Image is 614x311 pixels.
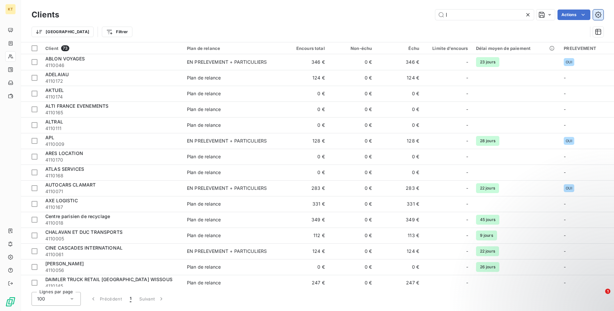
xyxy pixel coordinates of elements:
td: 0 € [329,133,376,149]
span: 73 [61,45,69,51]
span: - [466,106,468,113]
span: - [466,122,468,128]
span: - [466,59,468,65]
td: 349 € [282,212,329,228]
span: - [564,75,566,80]
td: 0 € [282,149,329,165]
div: Plan de relance [187,232,221,239]
div: Plan de relance [187,169,221,176]
span: OUI [566,139,572,143]
div: Limite d’encours [427,46,468,51]
span: - [466,248,468,255]
span: - [466,216,468,223]
span: ALTI FRANCE EVENEMENTS [45,103,108,109]
span: AXE LOGISTIC [45,198,78,203]
div: EN PRELEVEMENT + PARTICULIERS [187,185,267,191]
div: EN PRELEVEMENT + PARTICULIERS [187,248,267,255]
h3: Clients [32,9,59,21]
td: 0 € [329,86,376,101]
div: Plan de relance [187,106,221,113]
span: Client [45,46,58,51]
button: 1 [126,292,135,306]
span: 23 jours [476,57,499,67]
span: 1 [605,289,610,294]
span: 22 jours [476,183,499,193]
td: 0 € [376,259,423,275]
button: Suivant [135,292,169,306]
span: 4110111 [45,125,179,132]
td: 124 € [282,243,329,259]
span: - [564,106,566,112]
span: 4110056 [45,267,179,274]
span: 9 jours [476,231,497,240]
span: - [466,90,468,97]
td: 0 € [376,101,423,117]
span: 4110172 [45,78,179,84]
iframe: Intercom notifications message [483,247,614,293]
span: 22 jours [476,246,499,256]
span: - [466,169,468,176]
span: - [466,185,468,191]
button: Précédent [86,292,126,306]
span: ADELAIAU [45,72,69,77]
span: - [564,122,566,128]
span: 4110174 [45,94,179,100]
td: 0 € [282,117,329,133]
td: 0 € [329,259,376,275]
input: Rechercher [435,10,534,20]
td: 0 € [282,86,329,101]
td: 0 € [329,196,376,212]
span: - [466,201,468,207]
td: 112 € [282,228,329,243]
td: 113 € [376,228,423,243]
div: PRELEVEMENT [564,46,610,51]
div: EN PRELEVEMENT + PARTICULIERS [187,138,267,144]
span: - [466,75,468,81]
td: 0 € [329,275,376,291]
td: 247 € [282,275,329,291]
td: 283 € [282,180,329,196]
td: 0 € [329,165,376,180]
td: 0 € [329,70,376,86]
span: ARES LOCATION [45,150,83,156]
span: [PERSON_NAME] [45,261,84,266]
span: ALTRAL [45,119,63,124]
td: 0 € [329,243,376,259]
span: - [564,217,566,222]
span: CINE CASCADES INTERNATIONAL [45,245,123,251]
td: 0 € [329,101,376,117]
div: Délai moyen de paiement [476,46,556,51]
span: APL [45,135,54,140]
div: Plan de relance [187,216,221,223]
div: Plan de relance [187,153,221,160]
td: 0 € [376,117,423,133]
button: Actions [557,10,590,20]
span: 28 jours [476,136,499,146]
div: Plan de relance [187,75,221,81]
div: Plan de relance [187,46,278,51]
span: 4110071 [45,188,179,195]
span: 100 [37,296,45,302]
td: 349 € [376,212,423,228]
div: KT [5,4,16,14]
span: AUTOCARS CLAMART [45,182,96,188]
span: 4110046 [45,62,179,69]
span: - [466,264,468,270]
span: - [466,138,468,144]
td: 346 € [376,54,423,70]
span: - [564,201,566,207]
button: [GEOGRAPHIC_DATA] [32,27,94,37]
span: 4110145 [45,283,179,289]
span: DAIMLER TRUCK RETAIL [GEOGRAPHIC_DATA] WISSOUS [45,277,172,282]
td: 0 € [329,228,376,243]
td: 0 € [376,165,423,180]
span: OUI [566,60,572,64]
span: 26 jours [476,262,499,272]
div: Échu [380,46,419,51]
span: AKTUEL [45,87,64,93]
span: 4110168 [45,172,179,179]
span: 4110061 [45,251,179,258]
span: Centre parisien de recyclage [45,213,110,219]
td: 0 € [329,117,376,133]
span: - [564,169,566,175]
